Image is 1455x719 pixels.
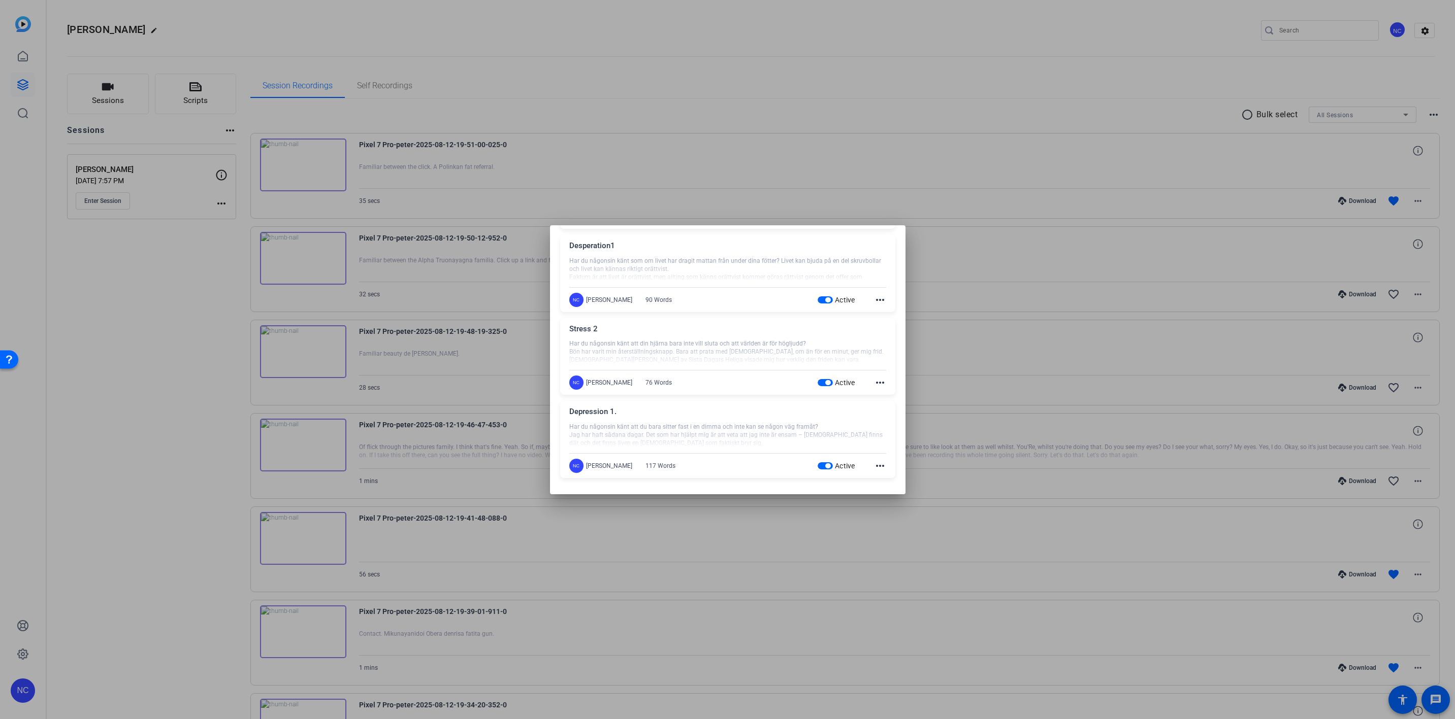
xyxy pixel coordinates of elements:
[645,462,675,470] div: 117 Words
[874,460,886,472] mat-icon: more_horiz
[569,459,584,473] div: NC
[835,462,855,470] span: Active
[835,379,855,387] span: Active
[645,379,672,387] div: 76 Words
[569,323,886,340] div: Stress 2
[586,379,632,387] div: [PERSON_NAME]
[569,406,886,423] div: Depression 1.
[645,296,672,304] div: 90 Words
[835,296,855,304] span: Active
[874,294,886,306] mat-icon: more_horiz
[569,240,886,257] div: Desperation1
[569,293,584,307] div: NC
[569,375,584,390] div: NC
[586,462,632,470] div: [PERSON_NAME]
[586,296,632,304] div: [PERSON_NAME]
[874,376,886,389] mat-icon: more_horiz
